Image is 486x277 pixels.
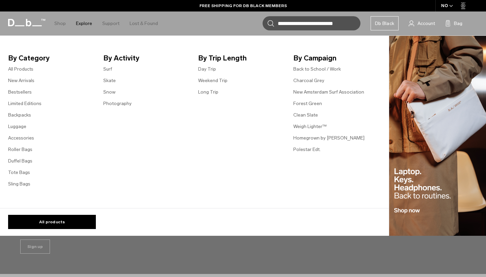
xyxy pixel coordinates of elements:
[389,36,486,236] img: Db
[454,20,462,27] span: Bag
[8,111,31,119] a: Backpacks
[8,157,32,165] a: Duffel Bags
[293,77,324,84] a: Charcoal Grey
[8,169,30,176] a: Tote Bags
[103,66,112,73] a: Surf
[103,100,132,107] a: Photography
[8,180,30,187] a: Sling Bags
[417,20,435,27] span: Account
[445,19,462,27] button: Bag
[49,11,163,35] nav: Main Navigation
[293,89,364,96] a: New Amsterdam Surf Association
[8,89,32,96] a: Bestsellers
[8,77,34,84] a: New Arrivals
[198,53,282,64] span: By Trip Length
[8,100,42,107] a: Limited Editions
[199,3,287,9] a: FREE SHIPPING FOR DB BLACK MEMBERS
[293,123,327,130] a: Weigh Lighter™
[198,66,216,73] a: Day Trip
[102,11,119,35] a: Support
[293,111,318,119] a: Clean Slate
[198,77,227,84] a: Weekend Trip
[130,11,158,35] a: Lost & Found
[293,134,364,142] a: Homegrown by [PERSON_NAME]
[293,66,341,73] a: Back to School / Work
[8,215,96,229] a: All products
[293,100,322,107] a: Forest Green
[103,89,115,96] a: Snow
[76,11,92,35] a: Explore
[293,146,321,153] a: Polestar Edt.
[103,53,188,64] span: By Activity
[54,11,66,35] a: Shop
[8,66,33,73] a: All Products
[409,19,435,27] a: Account
[293,53,378,64] span: By Campaign
[371,16,399,30] a: Db Black
[103,77,116,84] a: Skate
[198,89,218,96] a: Long Trip
[8,134,34,142] a: Accessories
[8,146,32,153] a: Roller Bags
[8,53,92,64] span: By Category
[8,123,26,130] a: Luggage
